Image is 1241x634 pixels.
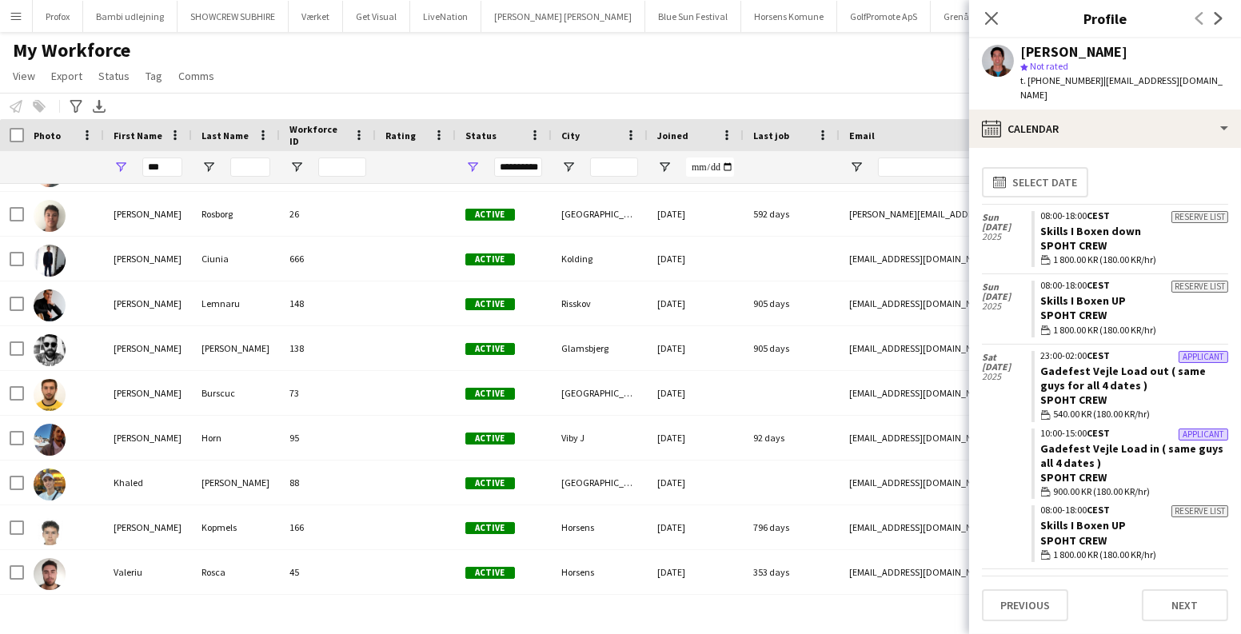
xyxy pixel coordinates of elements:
div: [PERSON_NAME] [104,326,192,370]
button: Open Filter Menu [561,160,576,174]
input: Email Filter Input [878,158,1150,177]
img: Florin-Alexandru Burscuc [34,379,66,411]
app-action-btn: Advanced filters [66,97,86,116]
div: Khaled [104,461,192,504]
span: Last job [753,130,789,142]
div: 08:00-18:00 [1041,505,1228,515]
span: Status [465,130,497,142]
div: Applicant [1179,429,1228,441]
div: 138 [280,326,376,370]
div: [GEOGRAPHIC_DATA] [552,192,648,236]
span: CEST [1087,504,1111,516]
div: [GEOGRAPHIC_DATA] [552,461,648,504]
div: [DATE] [648,416,744,460]
span: Sun [982,213,1032,222]
div: 73 [280,371,376,415]
div: 166 [280,505,376,549]
div: 88 [280,461,376,504]
span: Workforce ID [289,123,347,147]
span: My Workforce [13,38,130,62]
span: CEST [1087,574,1111,586]
div: [PERSON_NAME] [192,326,280,370]
div: Viby J [552,416,648,460]
img: Alexandru Ciunia [34,245,66,277]
div: 08:00-18:00 [1041,211,1228,221]
div: [PERSON_NAME] [104,371,192,415]
span: Active [465,477,515,489]
span: Active [465,209,515,221]
a: Skills I Boxen down [1041,224,1142,238]
app-action-btn: Export XLSX [90,97,109,116]
span: t. [PHONE_NUMBER] [1020,74,1103,86]
div: [PERSON_NAME][EMAIL_ADDRESS][PERSON_NAME][DOMAIN_NAME] [840,192,1159,236]
div: [EMAIL_ADDRESS][DOMAIN_NAME] [840,326,1159,370]
span: CEST [1087,427,1111,439]
span: Last Name [202,130,249,142]
div: Spoht Crew [1041,238,1228,253]
div: [DATE] [648,550,744,594]
button: GolfPromote ApS [837,1,931,32]
div: [DATE] [648,461,744,504]
span: Active [465,567,515,579]
div: [PERSON_NAME] [104,505,192,549]
span: [DATE] [982,292,1032,301]
div: 08:00-18:00 [1041,281,1228,290]
button: Profox [33,1,83,32]
button: Open Filter Menu [657,160,672,174]
div: Reserve list [1171,505,1228,517]
span: View [13,69,35,83]
span: Not rated [1030,60,1068,72]
span: Joined [657,130,688,142]
span: Email [849,130,875,142]
div: 95 [280,416,376,460]
div: [EMAIL_ADDRESS][DOMAIN_NAME] [840,371,1159,415]
a: Skills I Boxen UP [1041,293,1127,308]
span: Rating [385,130,416,142]
a: Gadefest Vejle Load out ( same guys for all 4 dates ) [1041,364,1207,393]
img: Alexander Rosborg [34,200,66,232]
button: [PERSON_NAME] [PERSON_NAME] [481,1,645,32]
div: Horsens [552,550,648,594]
span: 1 800.00 KR (180.00 KR/hr) [1054,253,1157,267]
button: Get Visual [343,1,410,32]
div: [DATE] [648,237,744,281]
button: Horsens Komune [741,1,837,32]
div: Valeriu [104,550,192,594]
div: [EMAIL_ADDRESS][DOMAIN_NAME] [840,550,1159,594]
span: Active [465,433,515,445]
span: 540.00 KR (180.00 KR/hr) [1054,407,1151,421]
div: [EMAIL_ADDRESS][DOMAIN_NAME] [840,461,1159,504]
span: 2025 [982,232,1032,241]
h3: Profile [969,8,1241,29]
input: Joined Filter Input [686,158,734,177]
input: First Name Filter Input [142,158,182,177]
div: [EMAIL_ADDRESS][DOMAIN_NAME] [840,505,1159,549]
a: Tag [139,66,169,86]
div: [EMAIL_ADDRESS][DOMAIN_NAME] [840,237,1159,281]
span: Active [465,253,515,265]
div: Lemnaru [192,281,280,325]
div: [DATE] [648,371,744,415]
input: Last Name Filter Input [230,158,270,177]
div: Burscuc [192,371,280,415]
button: Open Filter Menu [849,160,864,174]
input: City Filter Input [590,158,638,177]
div: [PERSON_NAME] [192,461,280,504]
div: Risskov [552,281,648,325]
div: [PERSON_NAME] [104,416,192,460]
span: CEST [1087,209,1111,221]
div: 148 [280,281,376,325]
a: Export [45,66,89,86]
span: | [EMAIL_ADDRESS][DOMAIN_NAME] [1020,74,1223,101]
button: Blue Sun Festival [645,1,741,32]
button: Open Filter Menu [289,160,304,174]
button: Open Filter Menu [114,160,128,174]
a: Gadefest Vejle Load in ( same guys all 4 dates ) [1041,441,1224,470]
div: Rosborg [192,192,280,236]
div: [PERSON_NAME] [104,237,192,281]
span: First Name [114,130,162,142]
span: City [561,130,580,142]
img: Khaled Omar [34,469,66,500]
div: Ciunia [192,237,280,281]
span: CEST [1087,279,1111,291]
